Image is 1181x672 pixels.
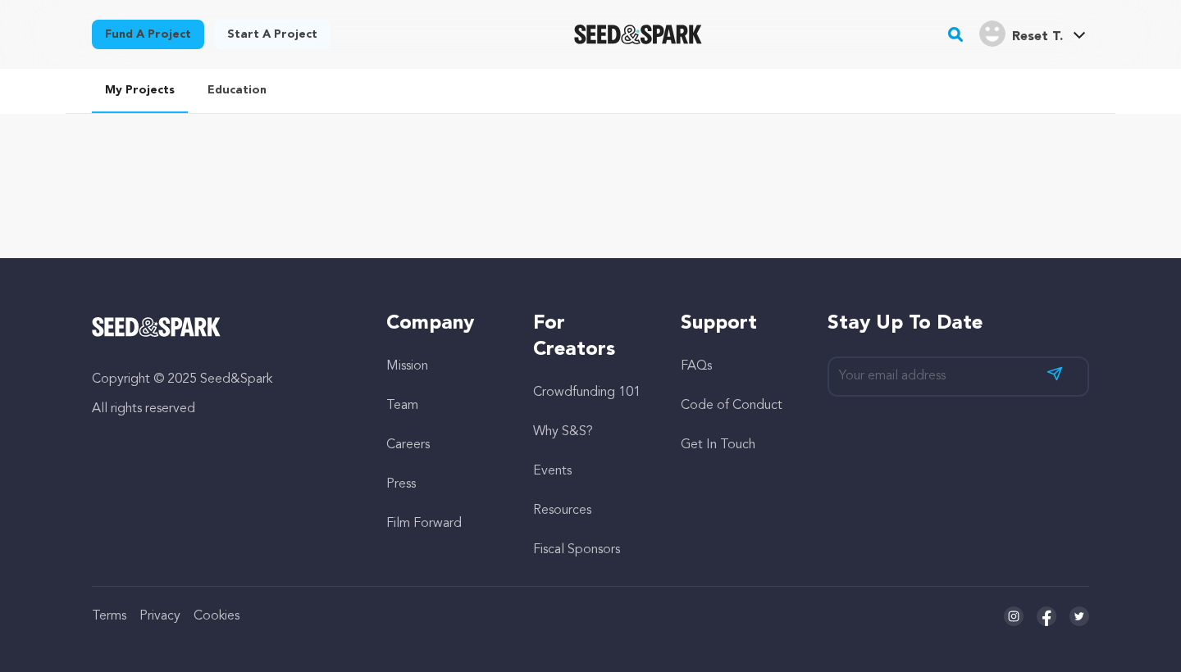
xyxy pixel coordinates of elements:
h5: Stay up to date [828,311,1089,337]
a: Cookies [194,610,239,623]
a: FAQs [681,360,712,373]
a: Team [386,399,418,412]
a: Events [533,465,572,478]
h5: For Creators [533,311,647,363]
img: Seed&Spark Logo [92,317,221,337]
a: Education [194,69,280,111]
a: Seed&Spark Homepage [574,25,703,44]
a: Reset T.'s Profile [976,17,1089,47]
a: Film Forward [386,517,462,530]
a: Privacy [139,610,180,623]
img: user.png [979,20,1005,47]
img: Seed&Spark Logo Dark Mode [574,25,703,44]
a: Resources [533,504,591,517]
h5: Company [386,311,500,337]
div: Reset T.'s Profile [979,20,1063,47]
a: Fund a project [92,20,204,49]
a: Mission [386,360,428,373]
a: My Projects [92,69,188,113]
a: Careers [386,438,430,452]
a: Start a project [214,20,331,49]
span: Reset T.'s Profile [976,17,1089,52]
a: Fiscal Sponsors [533,543,620,556]
a: Press [386,478,416,491]
p: Copyright © 2025 Seed&Spark [92,370,353,389]
span: Reset T. [1012,30,1063,43]
a: Get In Touch [681,438,755,452]
a: Why S&S? [533,425,593,438]
a: Crowdfunding 101 [533,386,641,399]
p: All rights reserved [92,399,353,419]
a: Seed&Spark Homepage [92,317,353,337]
input: Your email address [828,356,1089,397]
h5: Support [681,311,795,337]
a: Code of Conduct [681,399,782,412]
a: Terms [92,610,126,623]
